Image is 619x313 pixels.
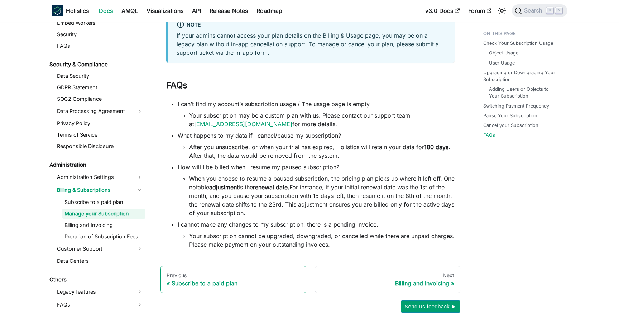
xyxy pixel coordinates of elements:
a: Security [55,29,145,39]
button: Search (Command+K) [512,4,567,17]
li: When you choose to resume a paused subscription, the pricing plan picks up where it left off. One... [189,174,455,217]
strong: renewal date. [253,184,289,191]
a: Manage your Subscription [62,209,145,219]
button: Switch between dark and light mode (currently light mode) [496,5,508,16]
a: NextBilling and Invoicing [315,266,461,293]
a: AMQL [117,5,142,16]
div: Next [321,272,455,279]
a: PreviousSubscribe to a paid plan [160,266,306,293]
a: Switching Payment Frequency [483,103,549,109]
a: Data Security [55,71,145,81]
a: Release Notes [205,5,252,16]
li: What happens to my data if I cancel/pause my subscription? [178,131,455,160]
img: Holistics [52,5,63,16]
a: API [188,5,205,16]
a: FAQs [55,299,145,310]
nav: Docs pages [160,266,460,293]
b: Holistics [66,6,89,15]
li: After you unsubscribe, or when your trial has expired, Holistics will retain your data for . Afte... [189,143,455,160]
a: Docs [95,5,117,16]
a: Customer Support [55,243,145,255]
a: Administration [47,160,145,170]
a: Object Usage [489,49,518,56]
a: Pause Your Subscription [483,112,537,119]
li: I can’t find my account’s subscription usage / The usage page is empty [178,100,455,128]
div: Note [177,20,446,30]
a: Embed Workers [55,18,145,28]
a: Privacy Policy [55,118,145,128]
a: Upgrading or Downgrading Your Subscription [483,69,563,83]
p: If your admins cannot access your plan details on the Billing & Usage page, you may be on a legac... [177,31,446,57]
a: Administration Settings [55,171,145,183]
a: Adding Users or Objects to Your Subscription [489,86,560,99]
a: FAQs [55,41,145,51]
a: Terms of Service [55,130,145,140]
h2: FAQs [166,80,455,94]
li: How will I be billed when I resume my paused subscription? [178,163,455,217]
kbd: K [555,7,562,14]
a: Others [47,275,145,285]
a: Forum [464,5,496,16]
a: Roadmap [252,5,287,16]
a: Data Processing Agreement [55,105,145,117]
a: SOC2 Compliance [55,94,145,104]
a: Billing & Subscriptions [55,184,145,196]
button: Send us feedback ► [401,300,460,313]
a: Legacy features [55,286,145,298]
a: Proration of Subscription Fees [62,232,145,242]
a: Responsible Disclosure [55,141,145,151]
a: Check Your Subscription Usage [483,40,553,47]
a: Visualizations [142,5,188,16]
a: Billing and Invoicing [62,220,145,230]
a: GDPR Statement [55,82,145,93]
li: Your subscription cannot be upgraded, downgraded, or cancelled while there are unpaid charges. Pl... [189,232,455,249]
a: [EMAIL_ADDRESS][DOMAIN_NAME] [194,120,292,128]
li: I cannot make any changes to my subscription, there is a pending invoice. [178,220,455,249]
li: Your subscription may be a custom plan with us. Please contact our support team at for more details. [189,111,455,128]
div: Previous [167,272,300,279]
a: Cancel your Subscription [483,122,538,129]
a: HolisticsHolistics [52,5,89,16]
a: v3.0 Docs [421,5,464,16]
a: Security & Compliance [47,60,145,70]
strong: adjustment [209,184,239,191]
strong: 180 days [424,143,448,151]
nav: Docs sidebar [44,22,152,313]
kbd: ⌘ [546,7,553,14]
div: Billing and Invoicing [321,280,455,287]
a: User Usage [489,60,515,66]
span: Send us feedback ► [404,302,457,311]
a: Subscribe to a paid plan [62,197,145,207]
div: Subscribe to a paid plan [167,280,300,287]
a: Data Centers [55,256,145,266]
a: FAQs [483,132,495,138]
span: Search [522,8,547,14]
